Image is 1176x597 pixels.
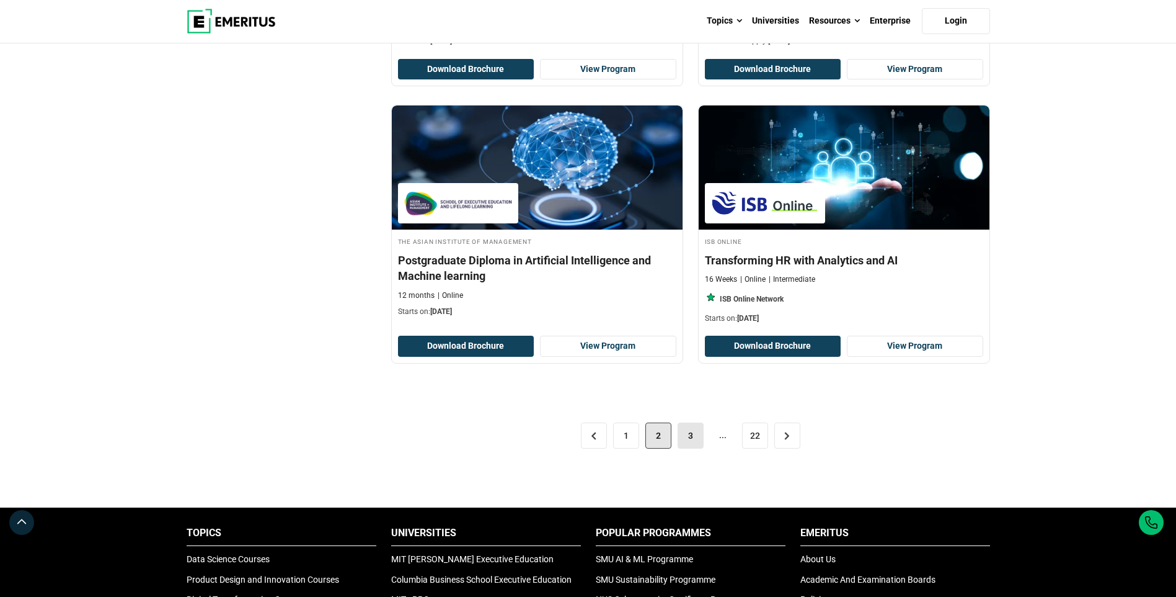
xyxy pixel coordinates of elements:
[847,336,983,357] a: View Program
[705,236,983,246] h4: ISB Online
[705,253,983,268] h4: Transforming HR with Analytics and AI
[774,423,800,449] a: >
[705,313,983,324] p: Starts on:
[581,423,607,449] a: <
[187,554,270,564] a: Data Science Courses
[404,189,512,217] img: The Asian Institute of Management
[737,314,759,323] span: [DATE]
[720,294,784,305] p: ISB Online Network
[391,575,572,585] a: Columbia Business School Executive Education
[705,59,841,80] button: Download Brochure
[711,189,819,217] img: ISB Online
[769,274,815,285] p: Intermediate
[922,8,990,34] a: Login
[800,575,935,585] a: Academic And Examination Boards
[596,575,715,585] a: SMU Sustainability Programme
[705,274,737,285] p: 16 Weeks
[391,554,554,564] a: MIT [PERSON_NAME] Executive Education
[398,253,676,284] h4: Postgraduate Diploma in Artificial Intelligence and Machine learning
[438,290,463,301] p: Online
[430,307,452,316] span: [DATE]
[392,105,683,323] a: AI and Machine Learning Course by The Asian Institute of Management - September 30, 2025 The Asia...
[398,336,534,357] button: Download Brochure
[596,554,693,564] a: SMU AI & ML Programme
[398,59,534,80] button: Download Brochure
[645,423,671,449] span: 2
[740,274,766,285] p: Online
[678,423,704,449] a: 3
[742,423,768,449] a: 22
[705,336,841,357] button: Download Brochure
[699,105,989,230] img: Transforming HR with Analytics and AI | Online Leadership Course
[540,336,676,357] a: View Program
[398,236,676,246] h4: The Asian Institute of Management
[613,423,639,449] a: 1
[398,307,676,317] p: Starts on:
[398,290,435,301] p: 12 months
[392,105,683,230] img: Postgraduate Diploma in Artificial Intelligence and Machine learning | Online AI and Machine Lear...
[187,575,339,585] a: Product Design and Innovation Courses
[540,59,676,80] a: View Program
[800,554,836,564] a: About Us
[710,423,736,449] span: ...
[847,59,983,80] a: View Program
[699,105,989,330] a: Leadership Course by ISB Online - September 30, 2025 ISB Online ISB Online Transforming HR with A...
